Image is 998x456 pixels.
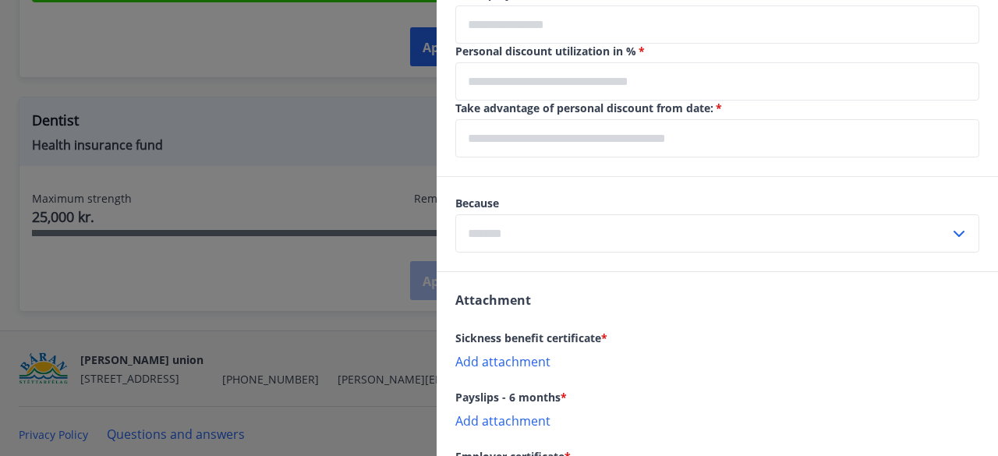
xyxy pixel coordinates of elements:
[455,292,531,309] font: Attachment
[455,196,499,210] font: Because
[455,44,636,58] font: Personal discount utilization in %
[455,353,550,370] font: Add attachment
[455,390,561,405] font: Payslips - 6 months
[455,5,979,44] div: Unemployed from:
[455,412,550,429] font: Add attachment
[455,101,713,115] font: Take advantage of personal discount from date:
[455,119,979,157] div: Take advantage of personal discounts from:
[455,331,601,345] font: Sickness benefit certificate
[455,62,979,101] div: Personal discount utilization in %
